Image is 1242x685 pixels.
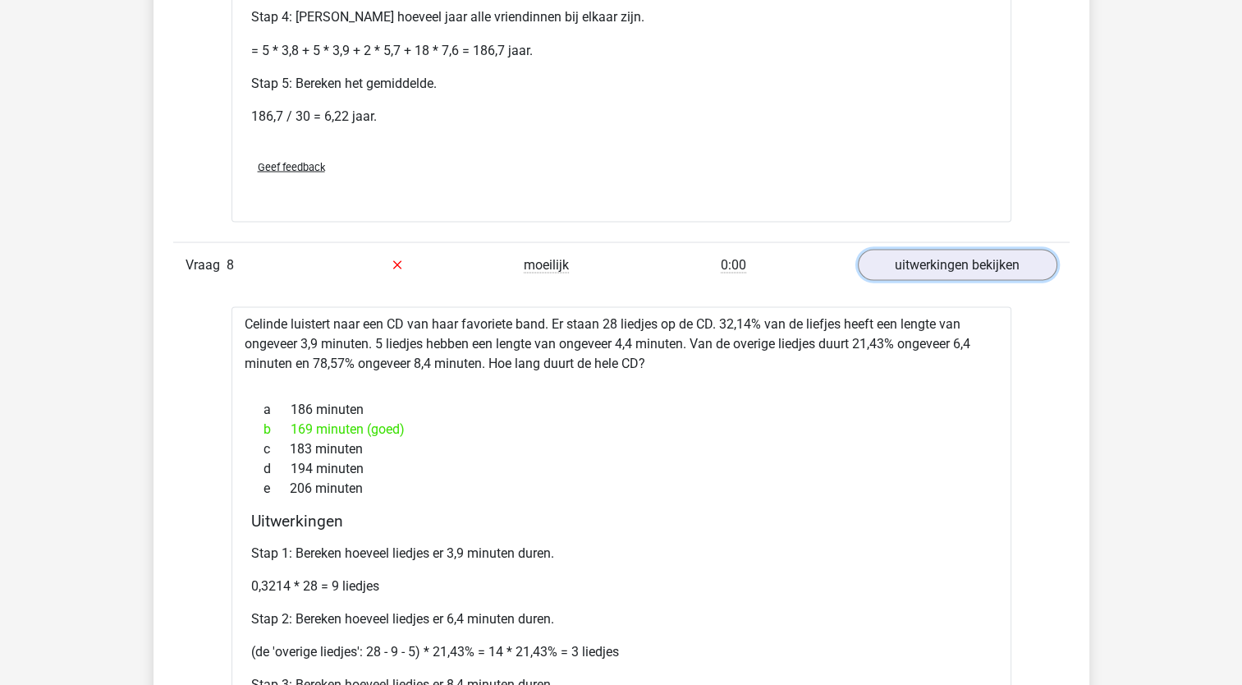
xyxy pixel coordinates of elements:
[264,399,291,419] span: a
[251,439,992,458] div: 183 minuten
[251,478,992,498] div: 206 minuten
[251,458,992,478] div: 194 minuten
[251,106,992,126] p: 186,7 / 30 = 6,22 jaar.
[251,641,992,661] p: (de 'overige liedjes': 28 - 9 - 5) * 21,43% = 14 * 21,43% = 3 liedjes
[251,40,992,60] p: = 5 * 3,8 + 5 * 3,9 + 2 * 5,7 + 18 * 7,6 = 186,7 jaar.
[721,256,746,273] span: 0:00
[251,609,992,628] p: Stap 2: Bereken hoeveel liedjes er 6,4 minuten duren.
[264,419,291,439] span: b
[251,419,992,439] div: 169 minuten (goed)
[227,256,234,272] span: 8
[251,7,992,27] p: Stap 4: [PERSON_NAME] hoeveel jaar alle vriendinnen bij elkaar zijn.
[251,399,992,419] div: 186 minuten
[858,249,1057,280] a: uitwerkingen bekijken
[251,73,992,93] p: Stap 5: Bereken het gemiddelde.
[258,160,325,172] span: Geef feedback
[264,478,290,498] span: e
[251,576,992,595] p: 0,3214 * 28 = 9 liedjes
[251,511,992,530] h4: Uitwerkingen
[264,458,291,478] span: d
[264,439,290,458] span: c
[186,255,227,274] span: Vraag
[524,256,569,273] span: moeilijk
[251,543,992,563] p: Stap 1: Bereken hoeveel liedjes er 3,9 minuten duren.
